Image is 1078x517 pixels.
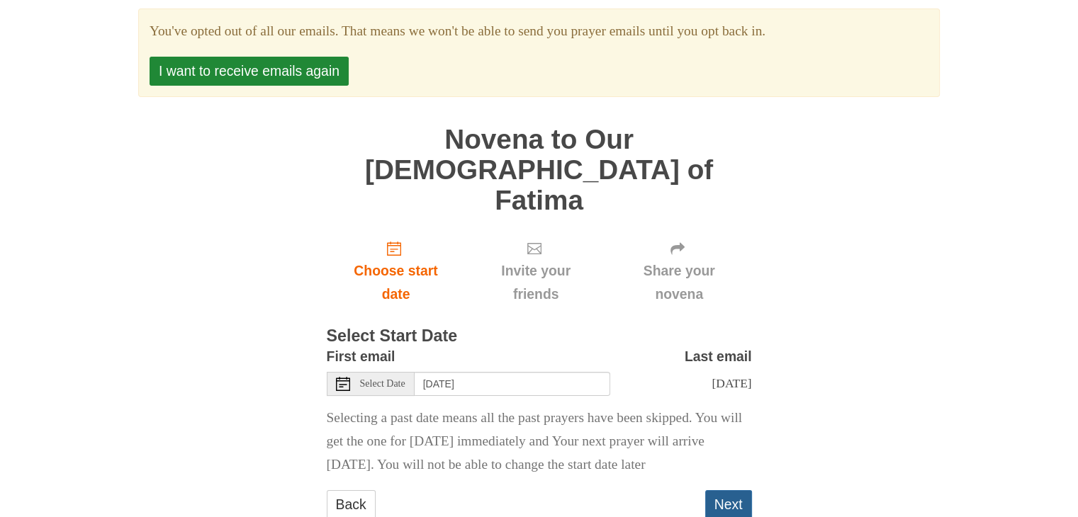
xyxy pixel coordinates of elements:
span: Invite your friends [479,259,592,306]
a: Choose start date [327,229,466,314]
section: You've opted out of all our emails. That means we won't be able to send you prayer emails until y... [150,20,928,43]
label: First email [327,345,395,368]
h1: Novena to Our [DEMOGRAPHIC_DATA] of Fatima [327,125,752,215]
span: Share your novena [621,259,738,306]
label: Last email [685,345,752,368]
input: Use the arrow keys to pick a date [415,372,610,396]
span: [DATE] [712,376,751,390]
button: I want to receive emails again [150,57,349,86]
span: Choose start date [341,259,451,306]
span: Select Date [360,379,405,389]
div: Click "Next" to confirm your start date first. [607,229,752,314]
p: Selecting a past date means all the past prayers have been skipped. You will get the one for [DAT... [327,407,752,477]
div: Click "Next" to confirm your start date first. [465,229,606,314]
h3: Select Start Date [327,327,752,346]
